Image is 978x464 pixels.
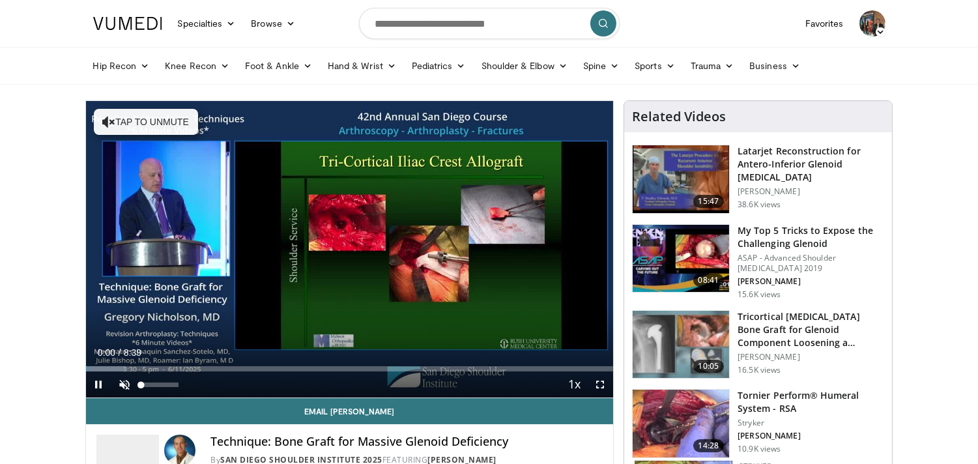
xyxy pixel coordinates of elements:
[693,360,725,373] span: 10:05
[561,371,587,398] button: Playback Rate
[632,145,884,214] a: 15:47 Latarjet Reconstruction for Antero-Inferior Glenoid [MEDICAL_DATA] [PERSON_NAME] 38.6K views
[633,145,729,213] img: 38708_0000_3.png.150x105_q85_crop-smart_upscale.jpg
[141,383,179,387] div: Volume Level
[632,224,884,300] a: 08:41 My Top 5 Tricks to Expose the Challenging Glenoid ASAP - Advanced Shoulder [MEDICAL_DATA] 2...
[627,53,683,79] a: Sports
[738,418,884,428] p: Stryker
[738,145,884,184] h3: Latarjet Reconstruction for Antero-Inferior Glenoid [MEDICAL_DATA]
[157,53,237,79] a: Knee Recon
[86,398,614,424] a: Email [PERSON_NAME]
[170,10,244,36] a: Specialties
[738,352,884,362] p: [PERSON_NAME]
[738,389,884,415] h3: Tornier Perform® Humeral System - RSA
[112,371,138,398] button: Unmute
[86,366,614,371] div: Progress Bar
[119,347,121,358] span: /
[359,8,620,39] input: Search topics, interventions
[587,371,613,398] button: Fullscreen
[94,109,198,135] button: Tap to unmute
[404,53,474,79] a: Pediatrics
[632,109,726,124] h4: Related Videos
[575,53,627,79] a: Spine
[683,53,742,79] a: Trauma
[738,199,781,210] p: 38.6K views
[741,53,808,79] a: Business
[738,253,884,274] p: ASAP - Advanced Shoulder [MEDICAL_DATA] 2019
[243,10,303,36] a: Browse
[633,225,729,293] img: b61a968a-1fa8-450f-8774-24c9f99181bb.150x105_q85_crop-smart_upscale.jpg
[474,53,575,79] a: Shoulder & Elbow
[211,435,603,449] h4: Technique: Bone Graft for Massive Glenoid Deficiency
[693,439,725,452] span: 14:28
[738,186,884,197] p: [PERSON_NAME]
[738,431,884,441] p: [PERSON_NAME]
[738,276,884,287] p: [PERSON_NAME]
[633,311,729,379] img: 54195_0000_3.png.150x105_q85_crop-smart_upscale.jpg
[85,53,158,79] a: Hip Recon
[693,195,725,208] span: 15:47
[693,274,725,287] span: 08:41
[124,347,141,358] span: 8:39
[632,310,884,379] a: 10:05 Tricortical [MEDICAL_DATA] Bone Graft for Glenoid Component Loosening a… [PERSON_NAME] 16.5...
[633,390,729,457] img: c16ff475-65df-4a30-84a2-4b6c3a19e2c7.150x105_q85_crop-smart_upscale.jpg
[738,224,884,250] h3: My Top 5 Tricks to Expose the Challenging Glenoid
[320,53,404,79] a: Hand & Wrist
[859,10,885,36] img: Avatar
[738,444,781,454] p: 10.9K views
[738,310,884,349] h3: Tricortical [MEDICAL_DATA] Bone Graft for Glenoid Component Loosening a…
[86,101,614,398] video-js: Video Player
[738,289,781,300] p: 15.6K views
[738,365,781,375] p: 16.5K views
[798,10,852,36] a: Favorites
[98,347,115,358] span: 0:00
[86,371,112,398] button: Pause
[237,53,320,79] a: Foot & Ankle
[93,17,162,30] img: VuMedi Logo
[632,389,884,458] a: 14:28 Tornier Perform® Humeral System - RSA Stryker [PERSON_NAME] 10.9K views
